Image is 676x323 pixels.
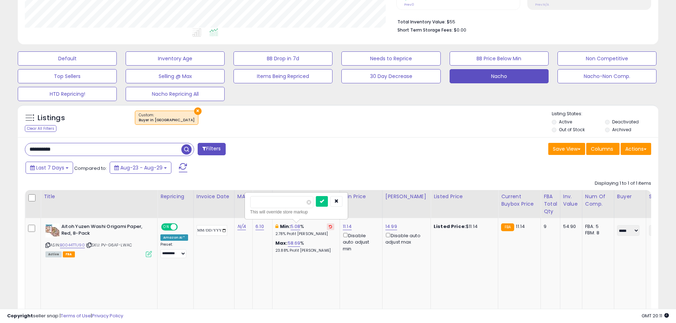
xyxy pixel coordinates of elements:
[450,51,549,66] button: BB Price Below Min
[649,193,675,200] div: Supplier
[450,69,549,83] button: Nacho
[586,143,620,155] button: Columns
[198,143,225,155] button: Filters
[233,51,332,66] button: BB Drop in 7d
[126,51,225,66] button: Inventory Age
[563,223,577,230] div: 54.90
[18,87,117,101] button: HTD Repricing!
[397,17,646,26] li: $55
[25,125,56,132] div: Clear All Filters
[385,193,428,200] div: [PERSON_NAME]
[501,193,538,208] div: Current Buybox Price
[557,69,656,83] button: Nacho-Non Comp.
[544,193,557,215] div: FBA Total Qty
[288,240,301,247] a: 58.69
[162,224,171,230] span: ON
[61,312,91,319] a: Terms of Use
[120,164,163,171] span: Aug-23 - Aug-29
[92,312,123,319] a: Privacy Policy
[7,313,123,319] div: seller snap | |
[614,190,646,218] th: CSV column name: cust_attr_1_Buyer
[559,127,585,133] label: Out of Stock
[385,232,425,245] div: Disable auto adjust max
[552,111,658,117] p: Listing States:
[621,143,651,155] button: Actions
[60,242,85,248] a: B0044TTU90
[139,118,194,123] div: Buyer in [GEOGRAPHIC_DATA]
[385,223,397,230] a: 14.99
[591,145,613,152] span: Columns
[18,51,117,66] button: Default
[557,51,656,66] button: Non Competitive
[61,223,148,238] b: Aitoh Yuzen Washi Origami Paper, Red, 8-Pack
[44,193,154,200] div: Title
[454,27,466,33] span: $0.00
[516,223,525,230] span: 11.14
[404,2,414,7] small: Prev: 0
[160,242,188,258] div: Preset:
[160,193,191,200] div: Repricing
[434,193,495,200] div: Listed Price
[36,164,64,171] span: Last 7 Days
[233,69,332,83] button: Items Being Repriced
[275,248,334,253] p: 23.88% Profit [PERSON_NAME]
[272,190,340,218] th: The percentage added to the cost of goods (COGS) that forms the calculator for Min & Max prices.
[110,162,171,174] button: Aug-23 - Aug-29
[642,312,669,319] span: 2025-09-6 20:11 GMT
[275,232,334,236] p: 2.78% Profit [PERSON_NAME]
[139,112,194,123] span: Custom:
[434,223,493,230] div: $11.14
[45,223,152,256] div: ASIN:
[177,224,188,230] span: OFF
[38,113,65,123] h5: Listings
[434,223,466,230] b: Listed Price:
[559,119,572,125] label: Active
[86,242,132,248] span: | SKU: PV-G6AF-LWAC
[237,193,249,200] div: MAP
[197,193,231,200] div: Invoice Date
[63,251,75,257] span: FBA
[343,223,352,230] a: 11.14
[585,230,609,236] div: FBM: 8
[548,143,585,155] button: Save View
[237,223,246,230] a: N/A
[275,240,334,253] div: %
[612,127,631,133] label: Archived
[280,223,291,230] b: Min:
[194,107,202,115] button: ×
[291,223,301,230] a: 5.08
[74,165,107,172] span: Compared to:
[45,251,62,257] span: All listings currently available for purchase on Amazon
[26,162,73,174] button: Last 7 Days
[617,193,643,200] div: Buyer
[18,69,117,83] button: Top Sellers
[193,190,234,218] th: CSV column name: cust_attr_3_Invoice Date
[341,69,440,83] button: 30 Day Decrease
[275,240,288,246] b: Max:
[595,180,651,187] div: Displaying 1 to 1 of 1 items
[397,19,446,25] b: Total Inventory Value:
[612,119,639,125] label: Deactivated
[585,193,611,208] div: Num of Comp.
[397,27,453,33] b: Short Term Storage Fees:
[341,51,440,66] button: Needs to Reprice
[563,193,579,208] div: Inv. value
[585,223,609,230] div: FBA: 5
[250,208,342,216] div: This will override store markup
[535,2,549,7] small: Prev: N/A
[275,223,334,236] div: %
[255,223,264,230] a: 6.10
[45,223,60,238] img: 619IbVRX6eL._SL40_.jpg
[501,223,514,231] small: FBA
[126,69,225,83] button: Selling @ Max
[160,234,188,241] div: Amazon AI *
[343,193,379,200] div: Min Price
[7,312,33,319] strong: Copyright
[343,232,377,252] div: Disable auto adjust min
[544,223,555,230] div: 9
[126,87,225,101] button: Nacho Repricing All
